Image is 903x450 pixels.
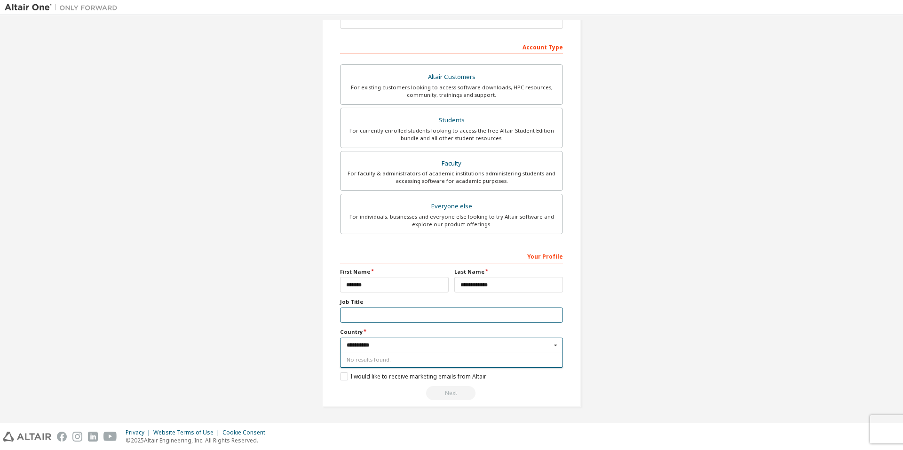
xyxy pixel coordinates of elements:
img: linkedin.svg [88,432,98,442]
div: Everyone else [346,200,557,213]
img: facebook.svg [57,432,67,442]
label: Country [340,328,563,336]
div: Cookie Consent [222,429,271,436]
img: Altair One [5,3,122,12]
label: I would like to receive marketing emails from Altair [340,372,486,380]
div: For faculty & administrators of academic institutions administering students and accessing softwa... [346,170,557,185]
img: youtube.svg [103,432,117,442]
div: For currently enrolled students looking to access the free Altair Student Edition bundle and all ... [346,127,557,142]
div: Students [346,114,557,127]
label: Job Title [340,298,563,306]
div: Faculty [346,157,557,170]
div: Your Profile [340,248,563,263]
label: Last Name [454,268,563,276]
div: No results found. [340,353,563,367]
div: For existing customers looking to access software downloads, HPC resources, community, trainings ... [346,84,557,99]
label: First Name [340,268,449,276]
div: Read and acccept EULA to continue [340,386,563,400]
div: Website Terms of Use [153,429,222,436]
div: Privacy [126,429,153,436]
img: altair_logo.svg [3,432,51,442]
p: © 2025 Altair Engineering, Inc. All Rights Reserved. [126,436,271,444]
div: For individuals, businesses and everyone else looking to try Altair software and explore our prod... [346,213,557,228]
div: Account Type [340,39,563,54]
img: instagram.svg [72,432,82,442]
div: Altair Customers [346,71,557,84]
